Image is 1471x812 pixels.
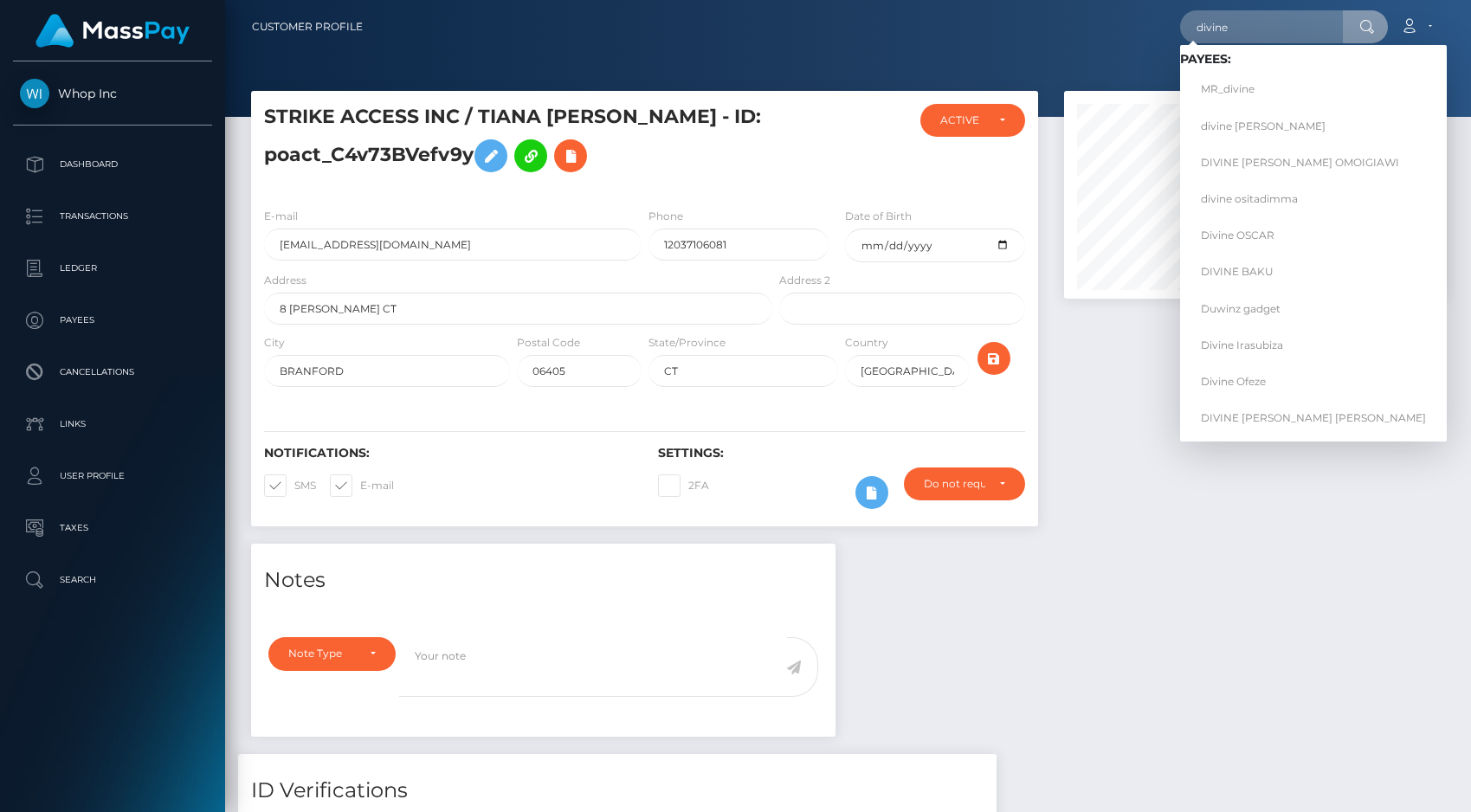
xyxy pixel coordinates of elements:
[13,351,212,394] a: Cancellations
[920,104,1026,137] button: ACTIVE
[940,113,986,127] div: ACTIVE
[779,273,830,288] label: Address 2
[904,467,1025,500] button: Do not require
[1180,183,1447,215] a: divine ositadimma
[20,515,205,541] p: Taxes
[20,79,49,108] img: Whop Inc
[1180,146,1447,178] a: DIVINE [PERSON_NAME] OMOIGIAWI
[252,9,363,45] a: Customer Profile
[288,647,356,661] div: Note Type
[658,474,709,497] label: 2FA
[648,209,683,224] label: Phone
[20,151,205,177] p: Dashboard
[13,143,212,186] a: Dashboard
[251,776,984,806] h4: ID Verifications
[13,558,212,602] a: Search
[264,273,306,288] label: Address
[1180,402,1447,434] a: DIVINE [PERSON_NAME] [PERSON_NAME]
[20,359,205,385] p: Cancellations
[1180,329,1447,361] a: Divine Irasubiza
[1180,256,1447,288] a: DIVINE BAKU
[517,335,580,351] label: Postal Code
[20,463,205,489] p: User Profile
[845,209,912,224] label: Date of Birth
[20,307,205,333] p: Payees
[1180,365,1447,397] a: Divine Ofeze
[264,565,823,596] h4: Notes
[658,446,1026,461] h6: Settings:
[13,403,212,446] a: Links
[20,255,205,281] p: Ledger
[13,247,212,290] a: Ledger
[13,454,212,498] a: User Profile
[924,477,985,491] div: Do not require
[845,335,888,351] label: Country
[1180,10,1343,43] input: Search...
[20,411,205,437] p: Links
[264,474,316,497] label: SMS
[264,104,763,181] h5: STRIKE ACCESS INC / TIANA [PERSON_NAME] - ID: poact_C4v73BVefv9y
[13,299,212,342] a: Payees
[13,195,212,238] a: Transactions
[264,335,285,351] label: City
[35,14,190,48] img: MassPay Logo
[13,86,212,101] span: Whop Inc
[264,209,298,224] label: E-mail
[1180,74,1447,106] a: MR_divine
[1180,220,1447,252] a: Divine OSCAR
[264,446,632,461] h6: Notifications:
[648,335,726,351] label: State/Province
[13,506,212,550] a: Taxes
[1180,110,1447,142] a: divine [PERSON_NAME]
[1180,293,1447,325] a: Duwinz gadget
[268,637,396,670] button: Note Type
[1180,52,1447,67] h6: Payees:
[20,203,205,229] p: Transactions
[330,474,394,497] label: E-mail
[20,567,205,593] p: Search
